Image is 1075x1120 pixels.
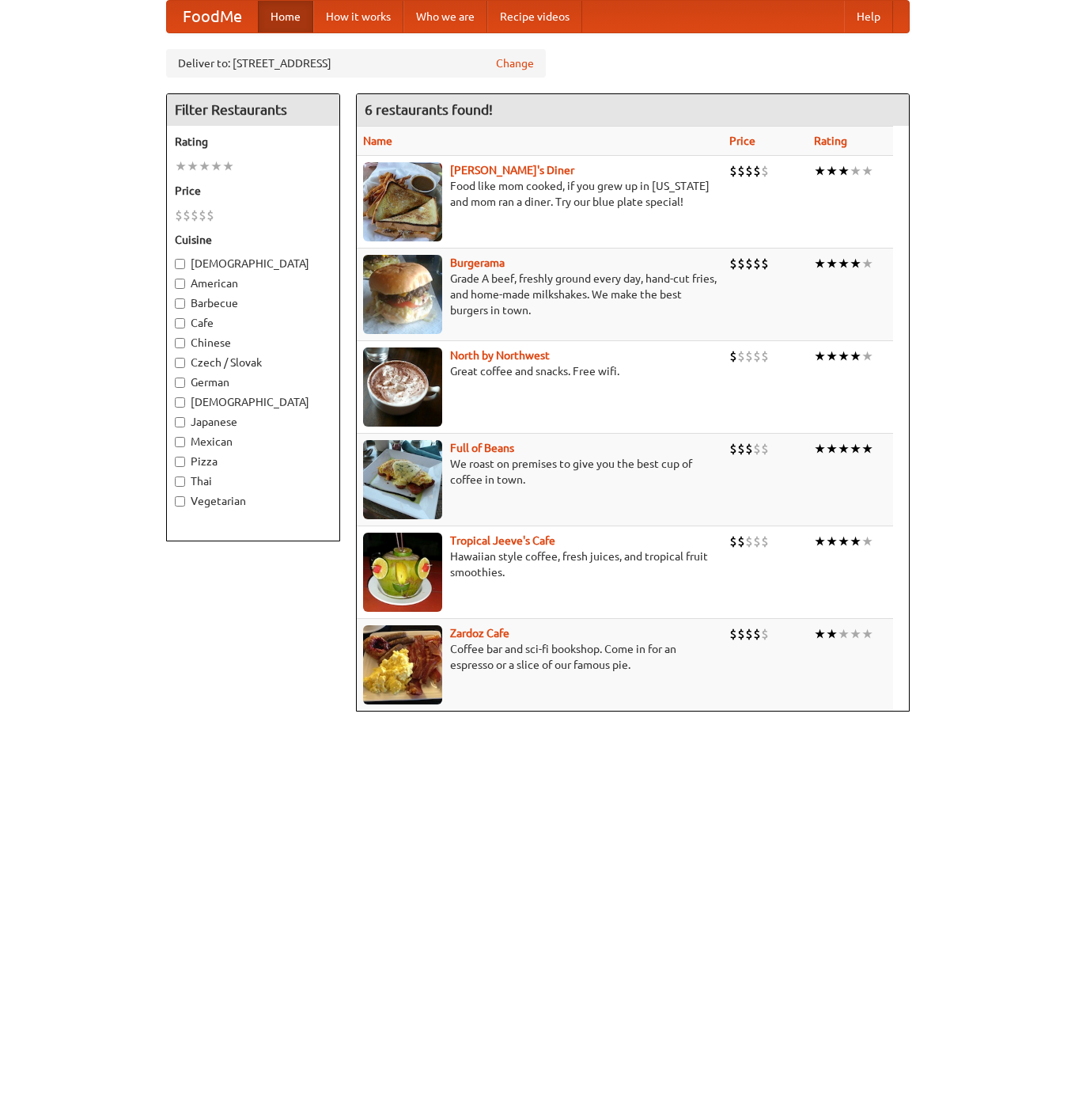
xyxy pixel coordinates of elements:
[363,162,442,241] img: sallys.jpg
[187,158,199,175] li: ★
[175,335,331,351] label: Chinese
[450,256,505,269] a: Burgerama
[363,641,717,673] p: Coffee bar and sci-fi bookshop. Come in for an espresso or a slice of our famous pie.
[450,627,509,640] a: Zardoz Cafe
[496,55,534,71] a: Change
[844,1,893,32] a: Help
[175,259,185,269] input: [DEMOGRAPHIC_DATA]
[175,414,331,430] label: Japanese
[814,625,826,643] li: ★
[729,347,737,365] li: $
[175,298,185,309] input: Barbecue
[838,255,850,272] li: ★
[814,255,826,272] li: ★
[814,533,826,550] li: ★
[175,338,185,348] input: Chinese
[175,457,185,467] input: Pizza
[861,625,873,643] li: ★
[753,255,761,272] li: $
[814,162,826,180] li: ★
[175,437,185,447] input: Mexican
[175,232,331,248] h5: Cuisine
[175,476,185,487] input: Thai
[199,207,206,224] li: $
[850,440,861,457] li: ★
[838,440,850,457] li: ★
[745,625,753,643] li: $
[737,533,745,550] li: $
[363,271,717,318] p: Grade A beef, freshly ground every day, hand-cut fries, and home-made milkshakes. We make the bes...
[191,207,199,224] li: $
[166,49,546,78] div: Deliver to: [STREET_ADDRESS]
[258,1,313,32] a: Home
[737,347,745,365] li: $
[365,102,493,117] ng-pluralize: 6 restaurants found!
[850,625,861,643] li: ★
[363,533,442,612] img: jeeves.jpg
[206,207,214,224] li: $
[450,534,555,547] a: Tropical Jeeve's Cafe
[175,394,331,410] label: [DEMOGRAPHIC_DATA]
[753,533,761,550] li: $
[761,533,769,550] li: $
[761,162,769,180] li: $
[737,255,745,272] li: $
[403,1,487,32] a: Who we are
[761,255,769,272] li: $
[745,440,753,457] li: $
[450,442,514,454] a: Full of Beans
[175,454,331,469] label: Pizza
[861,533,873,550] li: ★
[363,178,717,210] p: Food like mom cooked, if you grew up in [US_STATE] and mom ran a diner. Try our blue plate special!
[363,549,717,580] p: Hawaiian style coffee, fresh juices, and tropical fruit smoothies.
[850,255,861,272] li: ★
[737,162,745,180] li: $
[167,94,339,126] h4: Filter Restaurants
[826,347,838,365] li: ★
[761,625,769,643] li: $
[175,207,183,224] li: $
[175,493,331,509] label: Vegetarian
[363,440,442,519] img: beans.jpg
[167,1,258,32] a: FoodMe
[175,295,331,311] label: Barbecue
[222,158,234,175] li: ★
[175,279,185,289] input: American
[175,134,331,150] h5: Rating
[745,347,753,365] li: $
[850,347,861,365] li: ★
[761,440,769,457] li: $
[814,135,847,147] a: Rating
[729,255,737,272] li: $
[175,318,185,328] input: Cafe
[175,358,185,368] input: Czech / Slovak
[745,255,753,272] li: $
[450,164,574,177] a: [PERSON_NAME]'s Diner
[826,625,838,643] li: ★
[175,417,185,427] input: Japanese
[753,625,761,643] li: $
[838,162,850,180] li: ★
[729,162,737,180] li: $
[745,162,753,180] li: $
[487,1,582,32] a: Recipe videos
[838,625,850,643] li: ★
[861,255,873,272] li: ★
[753,162,761,180] li: $
[175,183,331,199] h5: Price
[175,378,185,388] input: German
[363,625,442,704] img: zardoz.jpg
[814,440,826,457] li: ★
[861,162,873,180] li: ★
[175,158,187,175] li: ★
[838,347,850,365] li: ★
[175,397,185,408] input: [DEMOGRAPHIC_DATA]
[175,275,331,291] label: American
[826,255,838,272] li: ★
[850,533,861,550] li: ★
